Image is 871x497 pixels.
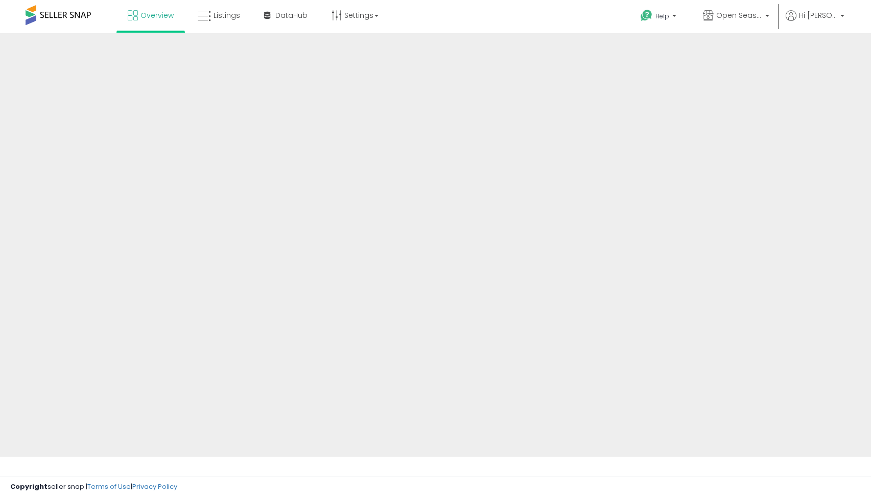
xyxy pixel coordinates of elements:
span: Overview [140,10,174,20]
span: Open Seasons [716,10,762,20]
span: Hi [PERSON_NAME] [799,10,837,20]
a: Help [632,2,687,33]
span: Listings [214,10,240,20]
span: DataHub [275,10,308,20]
span: Help [655,12,669,20]
a: Hi [PERSON_NAME] [786,10,844,33]
i: Get Help [640,9,653,22]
